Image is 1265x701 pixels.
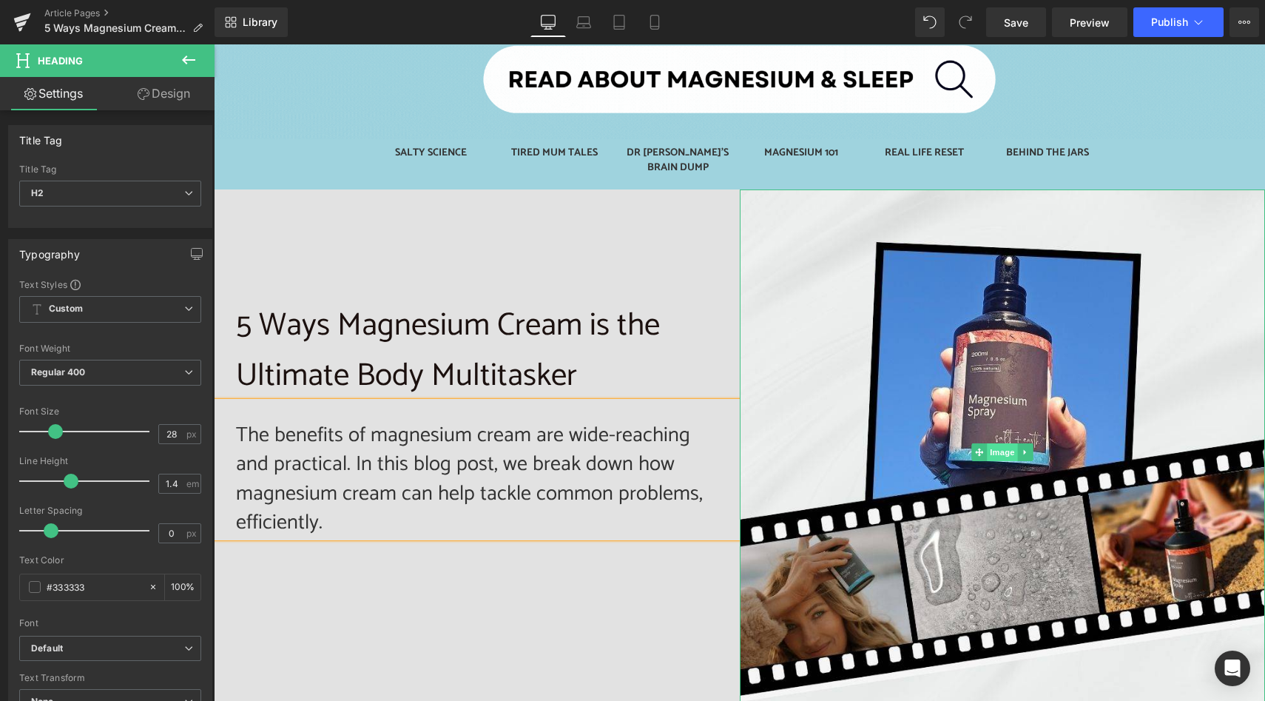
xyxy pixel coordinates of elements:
[1229,7,1259,37] button: More
[19,343,201,354] div: Font Weight
[215,7,288,37] a: New Library
[19,126,63,147] div: Title Tag
[411,101,518,131] span: DR [PERSON_NAME]'S BRAIN DUMP
[792,101,875,116] span: BEHIND THE JARS
[49,303,83,315] b: Custom
[165,574,200,600] div: %
[1052,7,1127,37] a: Preview
[19,240,80,261] div: Typography
[31,643,63,655] i: Default
[19,456,201,466] div: Line Height
[31,187,44,198] b: H2
[19,555,201,566] div: Text Color
[542,95,632,123] a: MAGNESIUM 101
[1215,651,1250,686] div: Open Intercom Messenger
[19,278,201,290] div: Text Styles
[243,16,277,29] span: Library
[951,7,980,37] button: Redo
[31,366,86,378] b: Regular 400
[663,95,758,123] a: REAL LIFE RESET
[402,95,526,138] a: DR [PERSON_NAME]'S BRAIN DUMP
[19,618,201,628] div: Font
[19,164,201,175] div: Title Tag
[173,95,261,123] a: SALTY SCIENCE
[22,377,504,493] h2: The benefits of magnesium cream are wide-reaching and practical. In this blog post, we break down...
[804,399,820,417] a: Expand / Collapse
[19,506,201,516] div: Letter Spacing
[550,101,624,116] span: MAGNESIUM 101
[637,7,672,37] a: Mobile
[110,77,217,110] a: Design
[19,673,201,683] div: Text Transform
[38,55,83,67] span: Heading
[773,399,804,417] span: Image
[671,101,750,116] span: REAL LIFE RESET
[915,7,945,37] button: Undo
[1133,7,1224,37] button: Publish
[566,7,601,37] a: Laptop
[1070,15,1110,30] span: Preview
[1004,15,1028,30] span: Save
[289,95,392,123] a: TIRED MUM TALES
[22,256,504,358] p: 5 Ways Magnesium Cream is the Ultimate Body Multitasker
[297,101,384,116] span: TIRED MUM TALES
[181,101,253,116] span: SALTY SCIENCE
[44,22,186,34] span: 5 Ways Magnesium Cream is the Ultimate Body Multitasker
[530,7,566,37] a: Desktop
[19,406,201,417] div: Font Size
[186,429,199,439] span: px
[186,479,199,489] span: em
[186,529,199,538] span: px
[47,579,141,595] input: Color
[601,7,637,37] a: Tablet
[1151,16,1188,28] span: Publish
[44,7,215,19] a: Article Pages
[784,95,883,123] a: BEHIND THE JARS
